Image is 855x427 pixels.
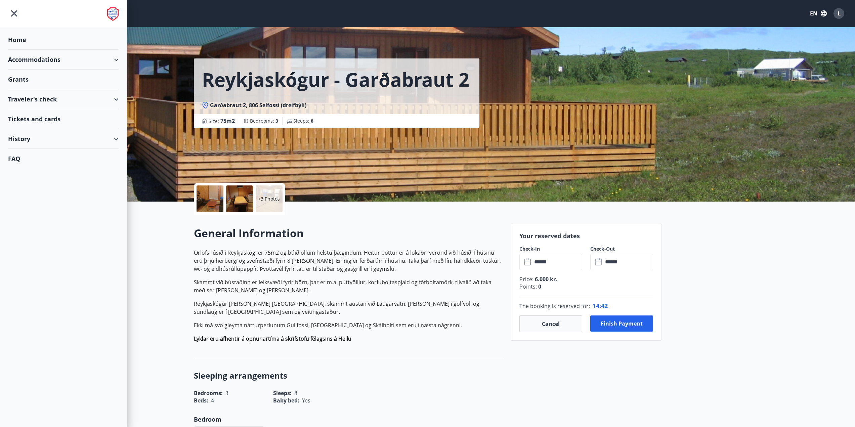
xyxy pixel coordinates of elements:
button: Cancel [519,315,582,332]
label: Check-In [519,246,582,252]
span: 4 [211,397,214,404]
span: 75 m2 [220,117,235,125]
span: Size : [209,117,235,125]
span: Yes [302,397,310,404]
p: Points : [519,283,653,290]
span: Garðabraut 2, 806 Selfossi (dreifbýli) [210,101,306,109]
p: Ekki má svo gleyma náttúrperlunum Gullfossi, [GEOGRAPHIC_DATA] og Skálholti sem eru í næsta nágre... [194,321,503,329]
strong: Lyklar eru afhentir á opnunartíma á skrifstofu félagsins á Hellu [194,335,351,342]
span: 6.000 kr. [533,275,557,283]
p: Your reserved dates [519,231,653,240]
label: Check-Out [590,246,653,252]
button: Finish payment [590,315,653,332]
h1: Reykjaskógur - Garðabraut 2 [202,67,469,92]
span: Bedrooms : [250,118,278,124]
p: Bedroom [194,415,503,424]
span: The booking is reserved for : [519,302,590,310]
img: union_logo [107,7,119,21]
div: Grants [8,70,119,89]
div: Traveler's check [8,89,119,109]
span: 14 : [593,302,601,310]
span: 0 [537,283,541,290]
span: L [838,10,841,17]
h2: General Information [194,226,503,241]
div: Accommodations [8,50,119,70]
div: History [8,129,119,149]
span: Beds : [194,397,208,404]
span: 42 [601,302,608,310]
p: Reykjaskógur [PERSON_NAME] [GEOGRAPHIC_DATA], skammt austan við Laugarvatn. [PERSON_NAME] í golfv... [194,300,503,316]
p: Price : [519,275,653,283]
p: Skammt við bústaðinn er leiksvæði fyrir börn, þar er m.a. púttvölllur, körfuboltaspjald og fótbol... [194,278,503,294]
p: +3 Photos [258,196,280,202]
div: Home [8,30,119,50]
button: L [831,5,847,22]
p: Orlofshúsið í Reykjaskógi er 75m2 og búið öllum helstu þægindum. Heitur pottur er á lokaðri verön... [194,249,503,273]
div: FAQ [8,149,119,168]
h3: Sleeping arrangements [194,370,503,381]
button: EN [807,7,829,19]
span: Baby bed : [273,397,299,404]
div: Tickets and cards [8,109,119,129]
span: Sleeps : [293,118,313,124]
span: 3 [275,118,278,124]
span: 8 [311,118,313,124]
button: menu [8,7,20,19]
